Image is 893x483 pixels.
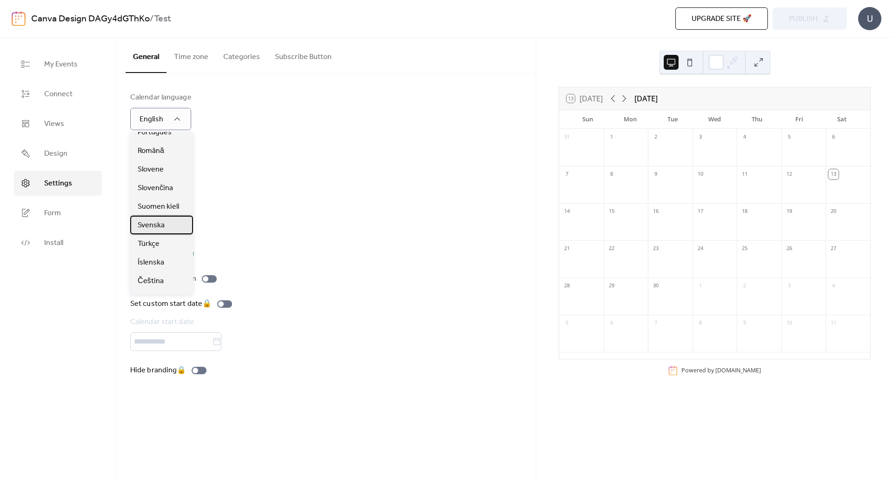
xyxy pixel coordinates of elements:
div: Fri [778,110,820,129]
button: Categories [216,38,267,72]
div: 1 [606,132,617,142]
button: Upgrade site 🚀 [675,7,768,30]
span: Română [138,146,164,157]
div: 8 [606,169,617,179]
div: 17 [695,206,706,217]
div: 23 [651,244,661,254]
div: 11 [740,169,750,179]
div: Thu [736,110,778,129]
div: 4 [828,281,839,291]
div: 5 [784,132,794,142]
span: My Events [44,59,78,70]
a: Settings [14,171,102,196]
div: 9 [740,318,750,328]
span: English [140,112,163,126]
button: Time zone [167,38,216,72]
div: 27 [828,244,839,254]
div: Sun [566,110,609,129]
div: 29 [606,281,617,291]
div: Mon [609,110,651,129]
div: 10 [695,169,706,179]
span: Slovenčina [138,183,173,194]
b: / [150,10,154,28]
div: 14 [562,206,572,217]
button: General [126,38,167,73]
div: 7 [651,318,661,328]
div: 6 [606,318,617,328]
div: 30 [651,281,661,291]
div: 8 [695,318,706,328]
div: 5 [562,318,572,328]
div: 3 [784,281,794,291]
span: Svenska [138,220,165,231]
span: Views [44,119,64,130]
div: 2 [740,281,750,291]
div: 11 [828,318,839,328]
a: My Events [14,52,102,77]
a: Design [14,141,102,166]
a: Connect [14,81,102,106]
span: Connect [44,89,73,100]
span: Slovene [138,164,164,175]
a: [DOMAIN_NAME] [715,366,761,374]
div: Tue [651,110,693,129]
span: Ελληνικά [138,294,167,305]
span: Upgrade site 🚀 [692,13,752,25]
button: Subscribe Button [267,38,339,72]
div: U [858,7,881,30]
div: 25 [740,244,750,254]
div: 31 [562,132,572,142]
span: Português [138,127,172,138]
div: 10 [784,318,794,328]
div: 28 [562,281,572,291]
div: 1 [695,281,706,291]
div: 21 [562,244,572,254]
div: 20 [828,206,839,217]
div: 9 [651,169,661,179]
div: 19 [784,206,794,217]
div: 16 [651,206,661,217]
div: Powered by [681,366,761,374]
div: 13 [828,169,839,179]
a: Install [14,230,102,255]
span: Türkçe [138,238,160,250]
span: Design [44,148,67,159]
div: [DATE] [634,93,658,104]
span: Install [44,238,63,249]
a: Form [14,200,102,225]
div: 3 [695,132,706,142]
a: Canva Design DAGy4dGThKo [31,10,150,28]
div: 22 [606,244,617,254]
div: 18 [740,206,750,217]
div: Sat [820,110,863,129]
div: 2 [651,132,661,142]
div: 7 [562,169,572,179]
div: 6 [828,132,839,142]
b: Test [154,10,171,28]
div: Calendar language [130,92,192,103]
span: Form [44,208,61,219]
div: 26 [784,244,794,254]
div: Wed [693,110,736,129]
img: logo [12,11,26,26]
span: Íslenska [138,257,164,268]
a: Views [14,111,102,136]
div: 4 [740,132,750,142]
span: Suomen kieli [138,201,180,212]
span: Settings [44,178,72,189]
div: 12 [784,169,794,179]
div: 15 [606,206,617,217]
span: Čeština [138,276,164,287]
div: 24 [695,244,706,254]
